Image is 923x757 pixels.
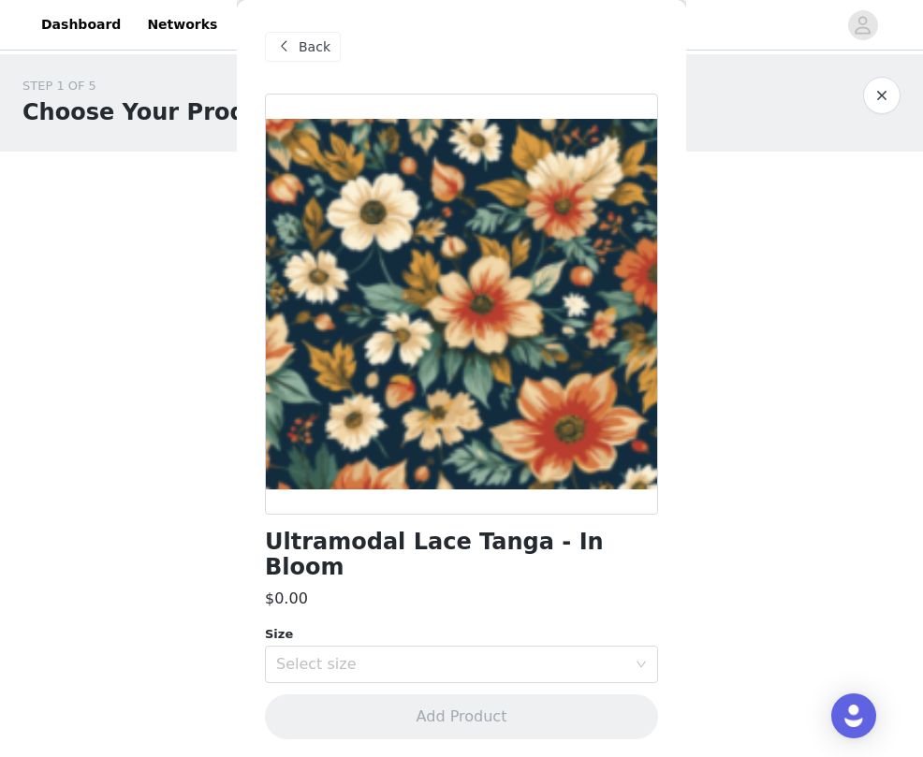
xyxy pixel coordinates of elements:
div: Select size [276,655,626,674]
div: Open Intercom Messenger [831,693,876,738]
a: Dashboard [30,4,132,46]
button: Add Product [265,694,658,739]
div: Size [265,625,658,644]
i: icon: down [636,659,647,672]
h1: Choose Your Product [22,95,286,129]
h3: $0.00 [265,588,308,610]
span: Back [299,37,330,57]
div: avatar [854,10,872,40]
a: Networks [136,4,228,46]
div: STEP 1 OF 5 [22,77,286,95]
h1: Ultramodal Lace Tanga - In Bloom [265,530,658,580]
